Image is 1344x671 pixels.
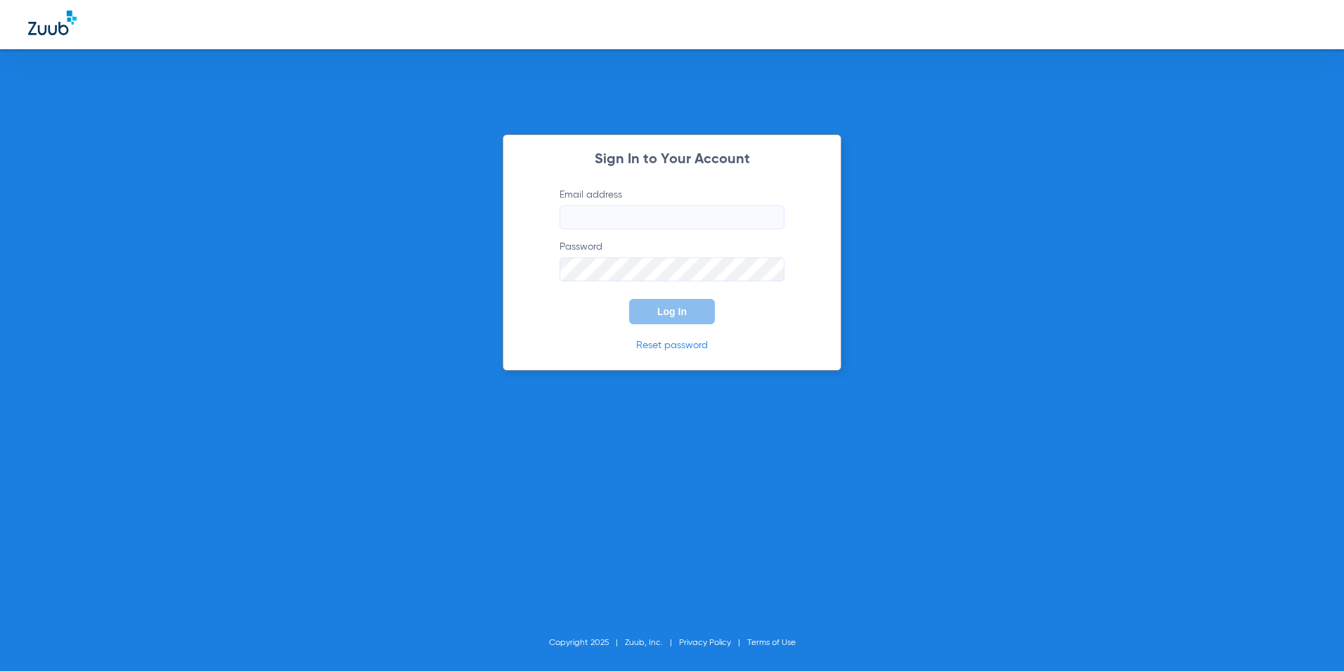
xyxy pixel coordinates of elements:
li: Zuub, Inc. [625,636,679,650]
a: Privacy Policy [679,639,731,647]
label: Email address [560,188,784,229]
h2: Sign In to Your Account [538,153,806,167]
li: Copyright 2025 [549,636,625,650]
a: Reset password [636,340,708,350]
img: Zuub Logo [28,11,77,35]
button: Log In [629,299,715,324]
input: Email address [560,205,784,229]
label: Password [560,240,784,281]
input: Password [560,257,784,281]
span: Log In [657,306,687,317]
a: Terms of Use [747,639,796,647]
